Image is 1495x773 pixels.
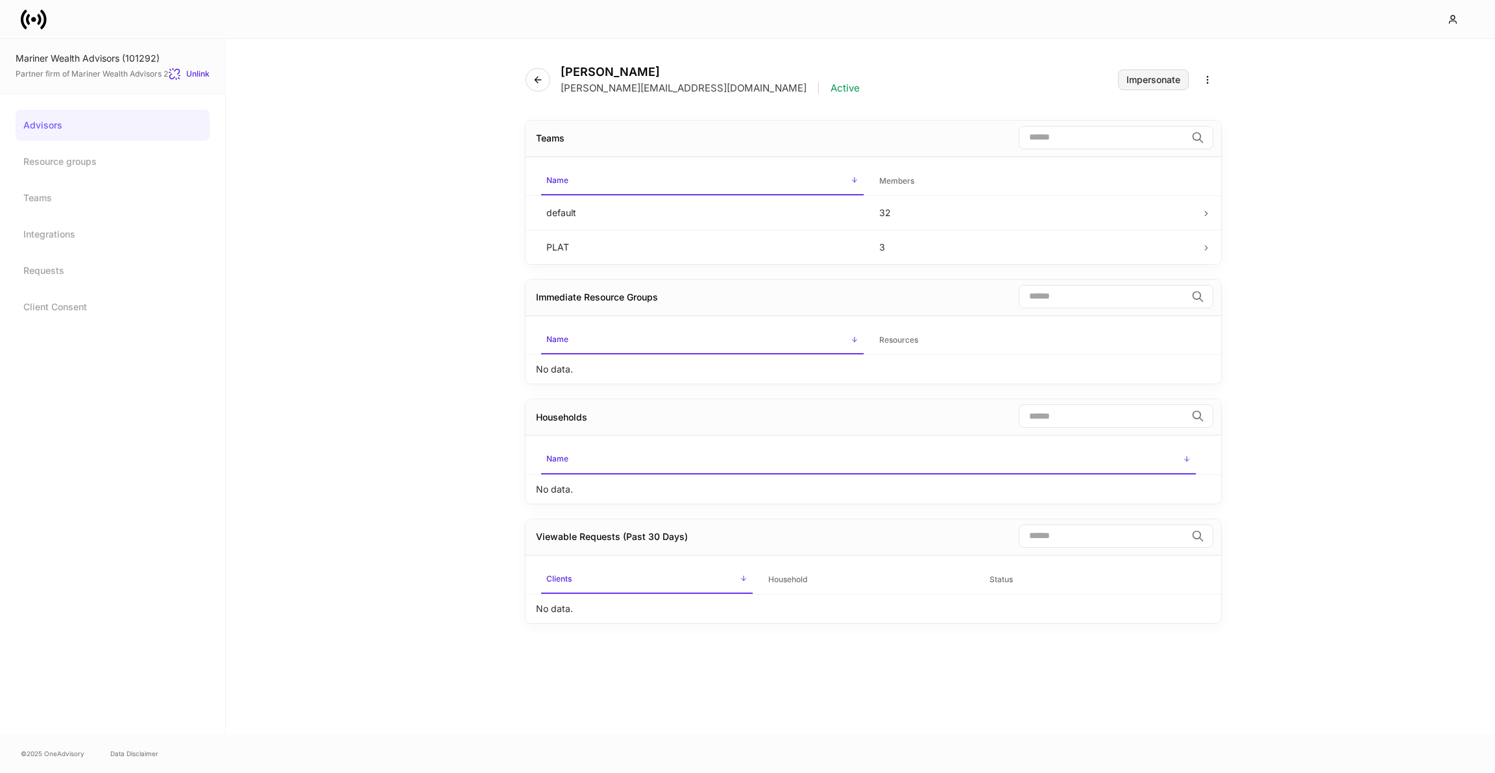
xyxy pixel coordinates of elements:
[874,168,1197,195] span: Members
[768,573,807,585] h6: Household
[879,175,914,187] h6: Members
[16,110,210,141] a: Advisors
[536,132,565,145] div: Teams
[546,452,568,465] h6: Name
[16,69,168,79] span: Partner firm of
[561,82,807,95] p: [PERSON_NAME][EMAIL_ADDRESS][DOMAIN_NAME]
[984,567,1196,593] span: Status
[541,446,1196,474] span: Name
[536,363,573,376] p: No data.
[16,52,210,65] div: Mariner Wealth Advisors (101292)
[763,567,975,593] span: Household
[16,182,210,214] a: Teams
[536,411,587,424] div: Households
[110,748,158,759] a: Data Disclaimer
[1126,75,1180,84] div: Impersonate
[536,530,688,543] div: Viewable Requests (Past 30 Days)
[536,195,869,230] td: default
[869,195,1202,230] td: 32
[1118,69,1189,90] button: Impersonate
[16,219,210,250] a: Integrations
[16,146,210,177] a: Resource groups
[990,573,1013,585] h6: Status
[536,230,869,264] td: PLAT
[536,483,573,496] p: No data.
[536,602,573,615] p: No data.
[879,334,918,346] h6: Resources
[71,69,168,79] a: Mariner Wealth Advisors 2
[16,255,210,286] a: Requests
[16,291,210,323] a: Client Consent
[546,572,572,585] h6: Clients
[546,333,568,345] h6: Name
[874,327,1197,354] span: Resources
[536,291,658,304] div: Immediate Resource Groups
[561,65,860,79] h4: [PERSON_NAME]
[831,82,860,95] p: Active
[168,67,210,80] button: Unlink
[541,326,864,354] span: Name
[541,566,753,594] span: Clients
[817,82,820,95] p: |
[541,167,864,195] span: Name
[546,174,568,186] h6: Name
[869,230,1202,264] td: 3
[21,748,84,759] span: © 2025 OneAdvisory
